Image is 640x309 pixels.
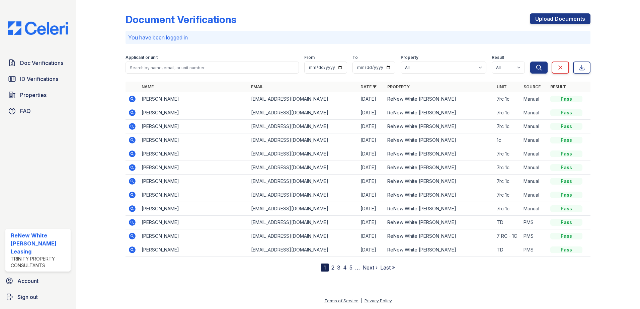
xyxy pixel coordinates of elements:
[139,133,248,147] td: [PERSON_NAME]
[20,75,58,83] span: ID Verifications
[550,246,582,253] div: Pass
[20,91,47,99] span: Properties
[358,229,385,243] td: [DATE]
[358,106,385,120] td: [DATE]
[521,133,548,147] td: Manual
[358,147,385,161] td: [DATE]
[248,175,358,188] td: [EMAIL_ADDRESS][DOMAIN_NAME]
[494,188,521,202] td: 7rc 1c
[248,216,358,229] td: [EMAIL_ADDRESS][DOMAIN_NAME]
[20,59,63,67] span: Doc Verifications
[494,106,521,120] td: 7rc 1c
[3,274,73,288] a: Account
[355,264,360,272] span: …
[521,216,548,229] td: PMS
[358,120,385,133] td: [DATE]
[380,264,395,271] a: Last »
[20,107,31,115] span: FAQ
[521,202,548,216] td: Manual
[139,92,248,106] td: [PERSON_NAME]
[385,133,494,147] td: ReNew White [PERSON_NAME]
[550,96,582,102] div: Pass
[550,123,582,130] div: Pass
[550,192,582,198] div: Pass
[385,175,494,188] td: ReNew White [PERSON_NAME]
[358,161,385,175] td: [DATE]
[248,92,358,106] td: [EMAIL_ADDRESS][DOMAIN_NAME]
[139,120,248,133] td: [PERSON_NAME]
[337,264,340,271] a: 3
[550,109,582,116] div: Pass
[401,55,418,60] label: Property
[349,264,352,271] a: 5
[385,229,494,243] td: ReNew White [PERSON_NAME]
[494,243,521,257] td: TD
[324,298,358,303] a: Terms of Service
[550,178,582,185] div: Pass
[5,88,71,102] a: Properties
[358,92,385,106] td: [DATE]
[11,231,68,255] div: ReNew White [PERSON_NAME] Leasing
[521,188,548,202] td: Manual
[385,92,494,106] td: ReNew White [PERSON_NAME]
[494,216,521,229] td: TD
[248,147,358,161] td: [EMAIL_ADDRESS][DOMAIN_NAME]
[492,55,504,60] label: Result
[139,202,248,216] td: [PERSON_NAME]
[139,147,248,161] td: [PERSON_NAME]
[5,104,71,118] a: FAQ
[385,147,494,161] td: ReNew White [PERSON_NAME]
[251,84,263,89] a: Email
[387,84,410,89] a: Property
[139,188,248,202] td: [PERSON_NAME]
[126,62,299,74] input: Search by name, email, or unit number
[550,164,582,171] div: Pass
[385,188,494,202] td: ReNew White [PERSON_NAME]
[126,55,158,60] label: Applicant or unit
[550,205,582,212] div: Pass
[139,216,248,229] td: [PERSON_NAME]
[494,133,521,147] td: 1c
[521,175,548,188] td: Manual
[385,243,494,257] td: ReNew White [PERSON_NAME]
[139,106,248,120] td: [PERSON_NAME]
[5,72,71,86] a: ID Verifications
[361,84,377,89] a: Date ▼
[365,298,392,303] a: Privacy Policy
[385,106,494,120] td: ReNew White [PERSON_NAME]
[494,202,521,216] td: 7rc 1c
[3,290,73,304] a: Sign out
[248,161,358,175] td: [EMAIL_ADDRESS][DOMAIN_NAME]
[550,150,582,157] div: Pass
[385,120,494,133] td: ReNew White [PERSON_NAME]
[521,229,548,243] td: PMS
[248,229,358,243] td: [EMAIL_ADDRESS][DOMAIN_NAME]
[521,243,548,257] td: PMS
[139,161,248,175] td: [PERSON_NAME]
[248,202,358,216] td: [EMAIL_ADDRESS][DOMAIN_NAME]
[494,120,521,133] td: 7rc 1c
[530,13,590,24] a: Upload Documents
[343,264,347,271] a: 4
[352,55,358,60] label: To
[521,120,548,133] td: Manual
[497,84,507,89] a: Unit
[358,133,385,147] td: [DATE]
[550,137,582,143] div: Pass
[248,120,358,133] td: [EMAIL_ADDRESS][DOMAIN_NAME]
[363,264,378,271] a: Next ›
[126,13,236,25] div: Document Verifications
[494,161,521,175] td: 7rc 1c
[550,233,582,239] div: Pass
[358,188,385,202] td: [DATE]
[494,175,521,188] td: 7rc 1c
[17,277,38,285] span: Account
[494,92,521,106] td: 7rc 1c
[385,161,494,175] td: ReNew White [PERSON_NAME]
[358,202,385,216] td: [DATE]
[385,202,494,216] td: ReNew White [PERSON_NAME]
[331,264,334,271] a: 2
[524,84,541,89] a: Source
[521,106,548,120] td: Manual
